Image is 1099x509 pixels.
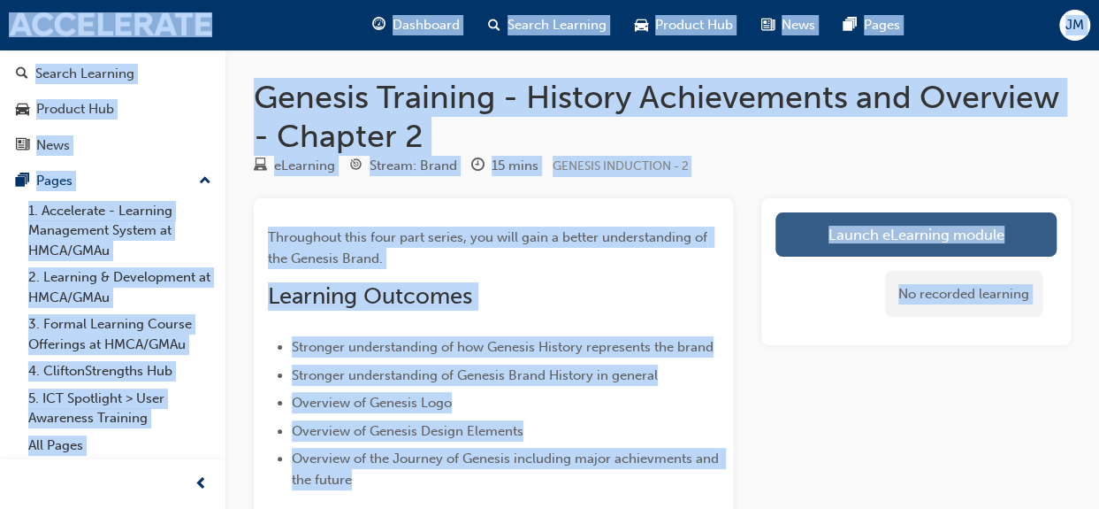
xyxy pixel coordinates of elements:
[21,197,218,265] a: 1. Accelerate - Learning Management System at HMCA/GMAu
[864,15,900,35] span: Pages
[782,15,815,35] span: News
[292,367,658,383] span: Stronger understanding of Genesis Brand History in general
[1059,10,1090,41] button: JM
[775,212,1057,257] a: Launch eLearning module
[21,432,218,459] a: All Pages
[370,156,457,176] div: Stream: Brand
[21,358,218,385] a: 4. CliftonStrengths Hub
[36,171,73,191] div: Pages
[635,14,648,36] span: car-icon
[7,18,218,165] button: DashboardSearch LearningProduct HubNews
[254,78,1071,155] h1: Genesis Training - History Achievements and Overview - Chapter 2
[35,64,134,84] div: Search Learning
[474,7,621,43] a: search-iconSearch Learning
[268,229,711,266] span: Throughout this four part series, you will gain a better understanding of the Genesis Brand.
[492,156,538,176] div: 15 mins
[292,423,523,439] span: Overview of Genesis Design Elements
[199,170,211,193] span: up-icon
[349,158,363,174] span: target-icon
[36,135,70,156] div: News
[7,165,218,197] button: Pages
[274,156,335,176] div: eLearning
[292,451,722,488] span: Overview of the Journey of Genesis including major achievments and the future
[16,102,29,118] span: car-icon
[393,15,460,35] span: Dashboard
[885,271,1042,318] div: No recorded learning
[292,395,452,411] span: Overview of Genesis Logo
[488,14,500,36] span: search-icon
[761,14,775,36] span: news-icon
[36,99,114,120] div: Product Hub
[508,15,607,35] span: Search Learning
[349,155,457,177] div: Stream
[21,385,218,432] a: 5. ICT Spotlight > User Awareness Training
[21,311,218,358] a: 3. Formal Learning Course Offerings at HMCA/GMAu
[16,66,28,82] span: search-icon
[195,474,208,496] span: prev-icon
[747,7,829,43] a: news-iconNews
[471,158,485,174] span: clock-icon
[655,15,733,35] span: Product Hub
[268,282,472,310] span: Learning Outcomes
[16,174,29,189] span: pages-icon
[292,339,714,355] span: Stronger understanding of how Genesis History represents the brand
[254,158,267,174] span: learningResourceType_ELEARNING-icon
[843,14,857,36] span: pages-icon
[1065,15,1084,35] span: JM
[829,7,914,43] a: pages-iconPages
[621,7,747,43] a: car-iconProduct Hub
[9,12,212,37] img: accelerate-hmca
[7,93,218,126] a: Product Hub
[372,14,385,36] span: guage-icon
[358,7,474,43] a: guage-iconDashboard
[16,138,29,154] span: news-icon
[21,264,218,311] a: 2. Learning & Development at HMCA/GMAu
[7,58,218,90] a: Search Learning
[471,155,538,177] div: Duration
[553,158,689,174] span: Learning resource code
[7,129,218,162] a: News
[254,155,335,177] div: Type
